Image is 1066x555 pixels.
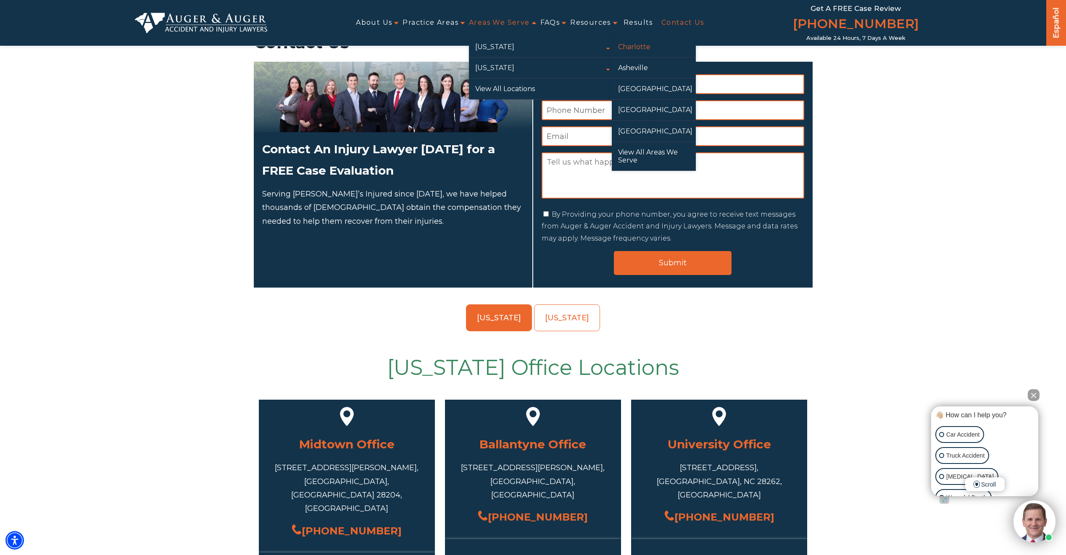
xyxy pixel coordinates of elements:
p: Serving [PERSON_NAME]’s Injured since [DATE], we have helped thousands of [DEMOGRAPHIC_DATA] obta... [262,187,524,228]
span: Available 24 Hours, 7 Days a Week [806,35,905,42]
a: Areas We Serve [469,13,530,32]
img: Intaker widget Avatar [1013,500,1055,542]
div: 👋🏼 How can I help you? [933,411,1036,420]
a: [PHONE_NUMBER] [793,15,919,35]
p: Car Accident [946,429,979,440]
span: Get a FREE Case Review [811,4,901,13]
h2: [US_STATE] Office Locations [259,353,808,382]
label: By Providing your phone number, you agree to receive text messages from Auger & Auger Accident an... [542,210,798,243]
div: [STREET_ADDRESS][PERSON_NAME], [GEOGRAPHIC_DATA], [GEOGRAPHIC_DATA] [458,461,608,502]
h2: Contact An Injury Lawyer [DATE] for a FREE Case Evaluation [262,139,524,181]
h1: Contact Us [254,34,813,51]
input: Submit [614,251,732,275]
p: Truck Accident [946,450,984,461]
h3: Midtown Office [271,434,422,455]
a: About Us [356,13,392,32]
input: Phone Number [542,100,804,120]
a: [PHONE_NUMBER] [664,508,774,526]
a: [PHONE_NUMBER] [292,522,402,540]
span: Scroll [965,477,1005,491]
div: [STREET_ADDRESS][PERSON_NAME], [GEOGRAPHIC_DATA], [GEOGRAPHIC_DATA] 28204, [GEOGRAPHIC_DATA] [271,461,422,516]
p: Wrongful Death [946,492,987,503]
a: Results [624,13,653,32]
a: Contact Us [661,13,704,32]
a: [PHONE_NUMBER] [478,508,588,526]
a: [US_STATE] [534,304,600,331]
a: Open intaker chat [940,496,949,504]
a: [GEOGRAPHIC_DATA] [612,99,696,120]
a: [US_STATE] [469,58,612,78]
h3: University Office [644,434,795,455]
a: Practice Areas [403,13,458,32]
a: [US_STATE] [466,304,532,331]
a: View All Areas We Serve [612,142,696,170]
a: Asheville [612,58,696,78]
img: Attorneys [254,62,532,132]
div: [STREET_ADDRESS], [GEOGRAPHIC_DATA], NC 28262, [GEOGRAPHIC_DATA] [644,461,795,502]
p: [MEDICAL_DATA] [946,471,994,482]
h3: Ballantyne Office [458,434,608,455]
button: Close Intaker Chat Widget [1028,389,1040,401]
a: Resources [570,13,611,32]
a: [GEOGRAPHIC_DATA] [612,121,696,141]
a: Charlotte [612,37,696,57]
a: [GEOGRAPHIC_DATA] [612,79,696,99]
a: FAQs [540,13,560,32]
input: Email [542,126,804,146]
div: Accessibility Menu [5,531,24,550]
a: [US_STATE] [469,37,612,57]
a: View All Locations [469,79,612,99]
img: Auger & Auger Accident and Injury Lawyers Logo [135,13,268,33]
